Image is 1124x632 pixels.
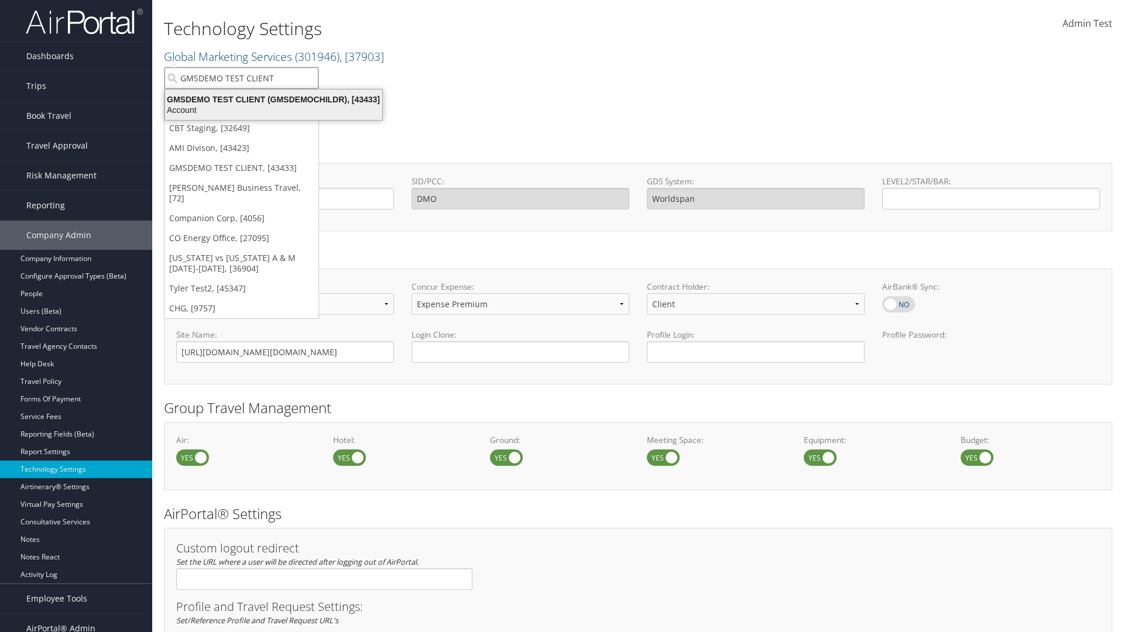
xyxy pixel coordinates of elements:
[647,329,865,362] label: Profile Login:
[412,281,629,293] label: Concur Expense:
[26,8,143,35] img: airportal-logo.png
[164,139,1104,159] h2: GDS
[164,504,1112,524] h2: AirPortal® Settings
[882,176,1100,187] label: LEVEL2/STAR/BAR:
[26,42,74,71] span: Dashboards
[26,71,46,101] span: Trips
[164,398,1112,418] h2: Group Travel Management
[165,178,318,208] a: [PERSON_NAME] Business Travel, [72]
[165,118,318,138] a: CBT Staging, [32649]
[647,434,786,446] label: Meeting Space:
[165,208,318,228] a: Companion Corp, [4056]
[647,176,865,187] label: GDS System:
[490,434,629,446] label: Ground:
[26,584,87,613] span: Employee Tools
[176,557,419,567] em: Set the URL where a user will be directed after logging out of AirPortal.
[295,49,340,64] span: ( 301946 )
[882,296,915,312] label: AirBank® Sync
[647,341,865,363] input: Profile Login:
[164,16,796,41] h1: Technology Settings
[412,329,629,341] label: Login Clone:
[333,434,472,446] label: Hotel:
[961,434,1100,446] label: Budget:
[340,49,384,64] span: , [ 37903 ]
[647,281,865,293] label: Contract Holder:
[1063,6,1112,42] a: Admin Test
[176,542,472,554] h3: Custom logout redirect
[26,161,97,190] span: Risk Management
[164,49,384,64] a: Global Marketing Services
[804,434,943,446] label: Equipment:
[882,329,1100,362] label: Profile Password:
[164,245,1112,265] h2: Online Booking Tool
[176,434,316,446] label: Air:
[176,615,338,626] em: Set/Reference Profile and Travel Request URL's
[165,279,318,298] a: Tyler Test2, [45347]
[26,101,71,130] span: Book Travel
[882,281,1100,293] label: AirBank® Sync:
[158,105,389,115] div: Account
[412,176,629,187] label: SID/PCC:
[158,94,389,105] div: GMSDEMO TEST CLIENT (GMSDEMOCHILDR), [43433]
[176,601,1100,613] h3: Profile and Travel Request Settings:
[165,298,318,318] a: CHG, [9757]
[1063,17,1112,30] span: Admin Test
[165,138,318,158] a: AMI Divison, [43423]
[165,67,318,89] input: Search Accounts
[176,329,394,341] label: Site Name:
[165,158,318,178] a: GMSDEMO TEST CLIENT, [43433]
[165,248,318,279] a: [US_STATE] vs [US_STATE] A & M [DATE]-[DATE], [36904]
[165,228,318,248] a: CO Energy Office, [27095]
[26,221,91,250] span: Company Admin
[26,131,88,160] span: Travel Approval
[26,191,65,220] span: Reporting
